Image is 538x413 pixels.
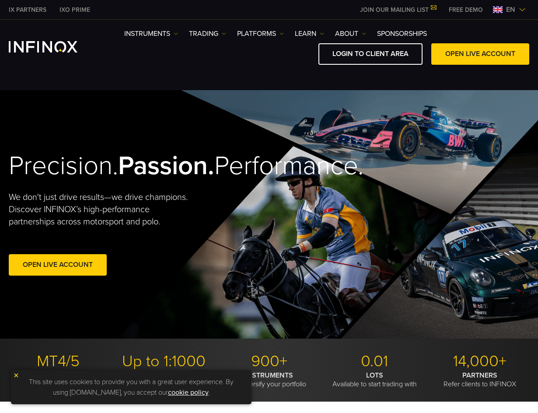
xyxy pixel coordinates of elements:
strong: PARTNERS [462,371,497,380]
h2: Precision. Performance. [9,150,243,182]
a: cookie policy [168,388,209,397]
p: Up to 1:1000 [114,352,213,371]
a: Learn [295,28,324,39]
p: 900+ [220,352,318,371]
span: en [503,4,519,15]
a: INFINOX [2,5,53,14]
a: TRADING [189,28,226,39]
img: yellow close icon [13,372,19,378]
p: To diversify your portfolio [220,371,318,388]
p: We don't just drive results—we drive champions. Discover INFINOX’s high-performance partnerships ... [9,191,196,228]
a: INFINOX MENU [442,5,489,14]
p: With modern trading tools [9,371,108,388]
a: INFINOX Logo [9,41,98,52]
a: Open Live Account [9,254,107,276]
strong: Passion. [118,150,214,182]
a: Instruments [124,28,178,39]
p: 0.01 [325,352,424,371]
a: PLATFORMS [237,28,284,39]
p: 14,000+ [430,352,529,371]
a: OPEN LIVE ACCOUNT [431,43,529,65]
strong: INSTRUMENTS [245,371,293,380]
p: This site uses cookies to provide you with a great user experience. By using [DOMAIN_NAME], you a... [15,374,247,400]
a: SPONSORSHIPS [377,28,427,39]
a: INFINOX [53,5,97,14]
a: LOGIN TO CLIENT AREA [318,43,423,65]
a: ABOUT [335,28,366,39]
p: MT4/5 [9,352,108,371]
a: JOIN OUR MAILING LIST [353,6,442,14]
strong: LOTS [366,371,383,380]
p: Available to start trading with [325,371,424,388]
p: Refer clients to INFINOX [430,371,529,388]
